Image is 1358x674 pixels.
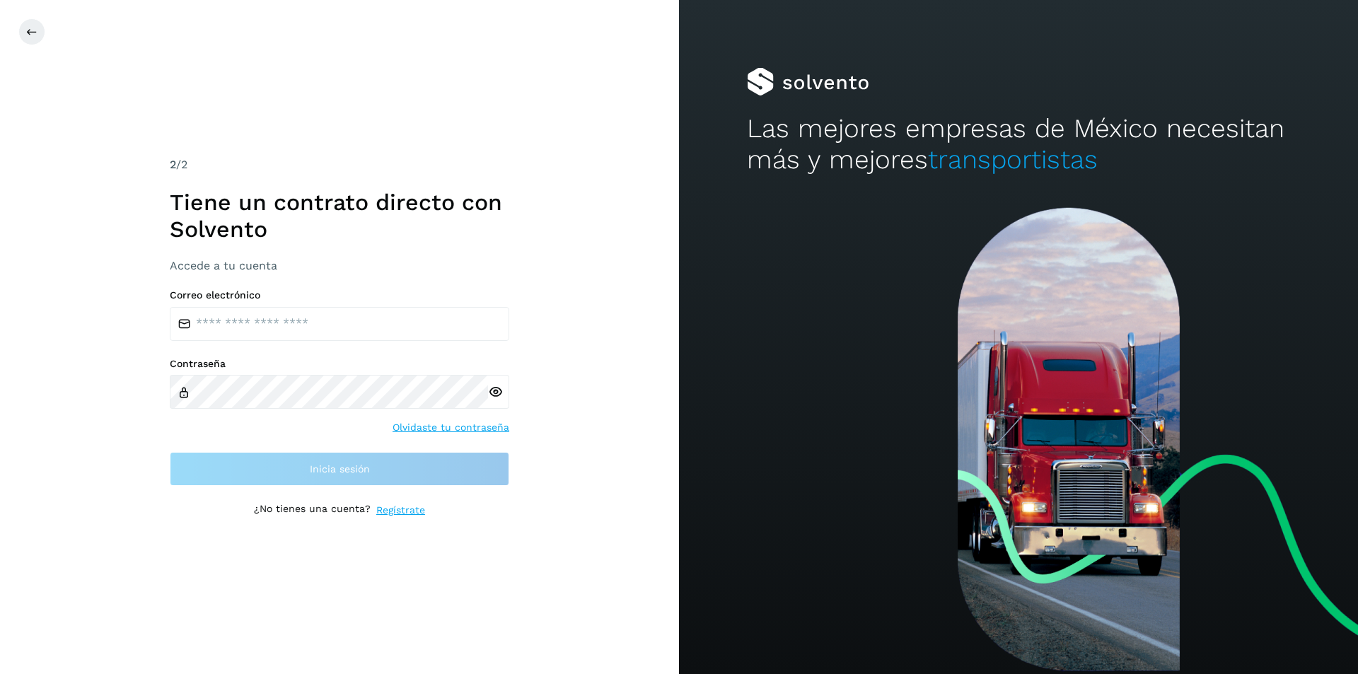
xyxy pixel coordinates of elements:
a: Olvidaste tu contraseña [393,420,509,435]
div: /2 [170,156,509,173]
h3: Accede a tu cuenta [170,259,509,272]
button: Inicia sesión [170,452,509,486]
h1: Tiene un contrato directo con Solvento [170,189,509,243]
span: Inicia sesión [310,464,370,474]
span: 2 [170,158,176,171]
h2: Las mejores empresas de México necesitan más y mejores [747,113,1290,176]
p: ¿No tienes una cuenta? [254,503,371,518]
span: transportistas [928,144,1098,175]
label: Contraseña [170,358,509,370]
a: Regístrate [376,503,425,518]
label: Correo electrónico [170,289,509,301]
